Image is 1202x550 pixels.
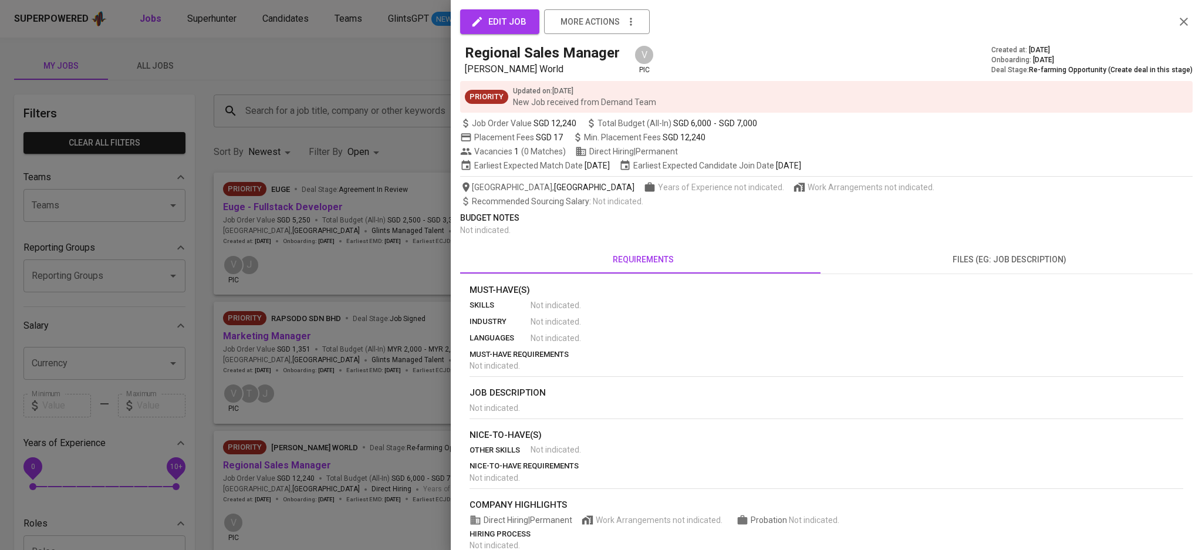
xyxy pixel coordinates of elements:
[751,515,789,525] span: Probation
[460,212,1193,224] p: Budget Notes
[465,92,508,103] span: Priority
[470,316,531,328] p: industry
[470,349,1183,360] p: must-have requirements
[634,45,654,65] div: V
[584,133,705,142] span: Min. Placement Fees
[789,515,839,525] span: Not indicated .
[663,133,705,142] span: SGD 12,240
[776,160,801,171] span: [DATE]
[465,43,620,62] h5: Regional Sales Manager
[1033,55,1054,65] span: [DATE]
[470,332,531,344] p: languages
[465,63,563,75] span: [PERSON_NAME] World
[460,160,610,171] span: Earliest Expected Match Date
[470,498,1183,512] p: company highlights
[470,460,1183,472] p: nice-to-have requirements
[470,514,572,526] span: Direct Hiring | Permanent
[460,146,566,157] span: Vacancies ( 0 Matches )
[460,225,511,235] span: Not indicated .
[544,9,650,34] button: more actions
[714,117,717,129] span: -
[808,181,934,193] span: Work Arrangements not indicated.
[470,386,1183,400] p: job description
[470,541,520,550] span: Not indicated .
[833,252,1186,267] span: files (eg: job description)
[470,299,531,311] p: skills
[1029,45,1050,55] span: [DATE]
[513,96,656,108] p: New Job received from Demand Team
[673,117,711,129] span: SGD 6,000
[474,133,563,142] span: Placement Fees
[596,514,722,526] span: Work Arrangements not indicated.
[554,181,634,193] span: [GEOGRAPHIC_DATA]
[473,14,526,29] span: edit job
[472,197,593,206] span: Recommended Sourcing Salary :
[586,117,757,129] span: Total Budget (All-In)
[991,55,1193,65] div: Onboarding :
[658,181,784,193] span: Years of Experience not indicated.
[460,181,634,193] span: [GEOGRAPHIC_DATA] ,
[460,117,576,129] span: Job Order Value
[470,428,1183,442] p: nice-to-have(s)
[460,9,539,34] button: edit job
[1029,66,1193,74] span: Re-farming Opportunity (Create deal in this stage)
[470,444,531,456] p: other skills
[634,45,654,75] div: pic
[991,45,1193,55] div: Created at :
[531,299,581,311] span: Not indicated .
[470,528,1183,540] p: hiring process
[467,252,819,267] span: requirements
[575,146,678,157] span: Direct Hiring | Permanent
[470,361,520,370] span: Not indicated .
[561,15,620,29] span: more actions
[531,316,581,328] span: Not indicated .
[585,160,610,171] span: [DATE]
[513,86,656,96] p: Updated on : [DATE]
[619,160,801,171] span: Earliest Expected Candidate Join Date
[470,473,520,482] span: Not indicated .
[593,197,643,206] span: Not indicated .
[470,403,520,413] span: Not indicated .
[531,332,581,344] span: Not indicated .
[991,65,1193,75] div: Deal Stage :
[536,133,563,142] span: SGD 17
[512,146,519,157] span: 1
[534,117,576,129] span: SGD 12,240
[470,284,1183,297] p: Must-Have(s)
[719,117,757,129] span: SGD 7,000
[531,444,581,455] span: Not indicated .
